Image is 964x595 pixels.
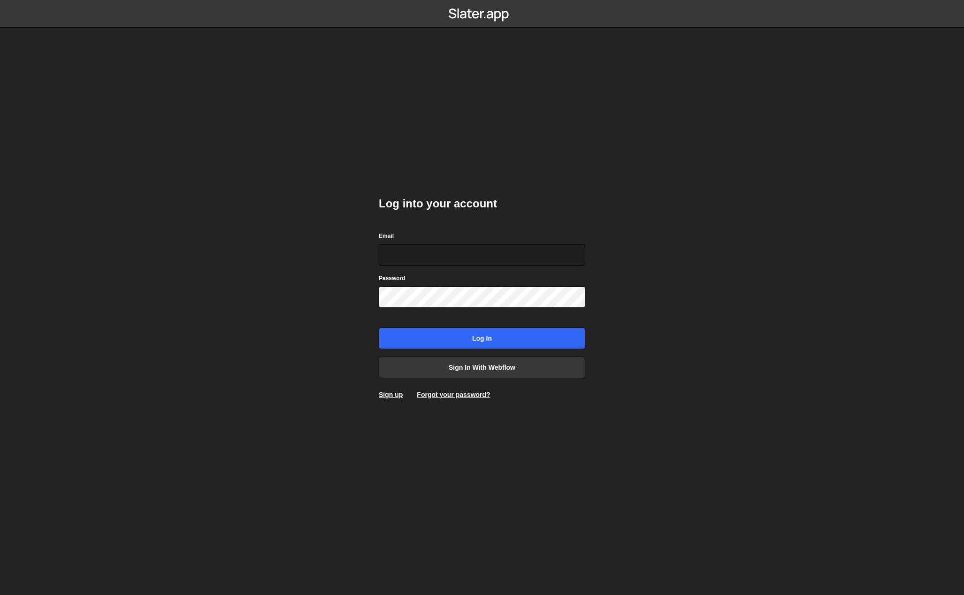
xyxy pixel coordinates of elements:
h2: Log into your account [379,196,585,211]
label: Password [379,274,405,283]
a: Sign up [379,391,403,398]
input: Log in [379,328,585,349]
label: Email [379,231,394,241]
a: Sign in with Webflow [379,357,585,378]
a: Forgot your password? [417,391,490,398]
